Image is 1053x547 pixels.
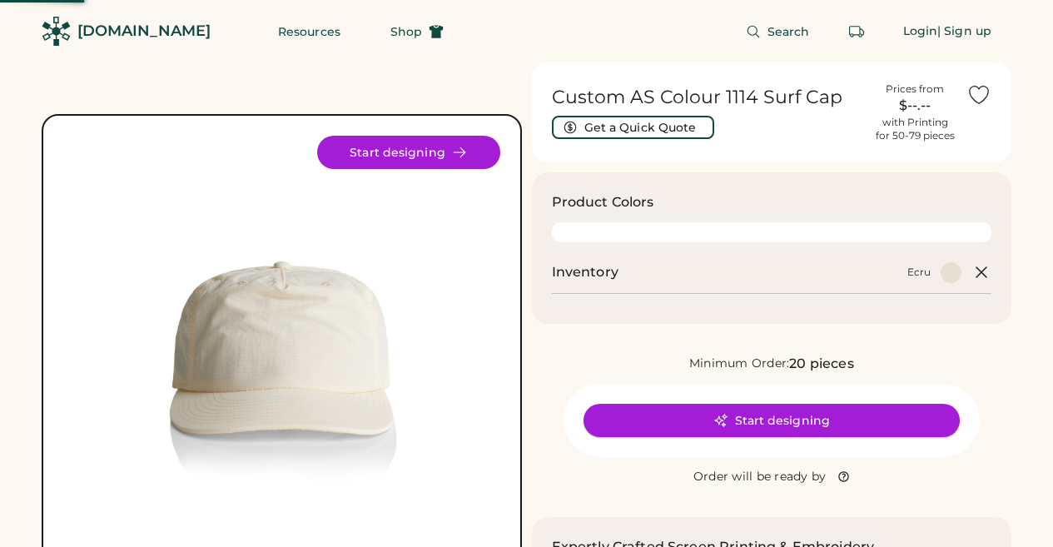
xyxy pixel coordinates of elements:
[42,17,71,46] img: Rendered Logo - Screens
[552,116,714,139] button: Get a Quick Quote
[726,15,830,48] button: Search
[390,26,422,37] span: Shop
[317,136,500,169] button: Start designing
[873,96,956,116] div: $--.--
[370,15,464,48] button: Shop
[552,86,864,109] h1: Custom AS Colour 1114 Surf Cap
[552,262,618,282] h2: Inventory
[77,21,211,42] div: [DOMAIN_NAME]
[689,356,790,372] div: Minimum Order:
[552,192,654,212] h3: Product Colors
[789,354,853,374] div: 20 pieces
[907,266,931,279] div: Ecru
[840,15,873,48] button: Retrieve an order
[584,404,960,437] button: Start designing
[886,82,944,96] div: Prices from
[876,116,955,142] div: with Printing for 50-79 pieces
[693,469,827,485] div: Order will be ready by
[903,23,938,40] div: Login
[937,23,991,40] div: | Sign up
[258,15,360,48] button: Resources
[767,26,810,37] span: Search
